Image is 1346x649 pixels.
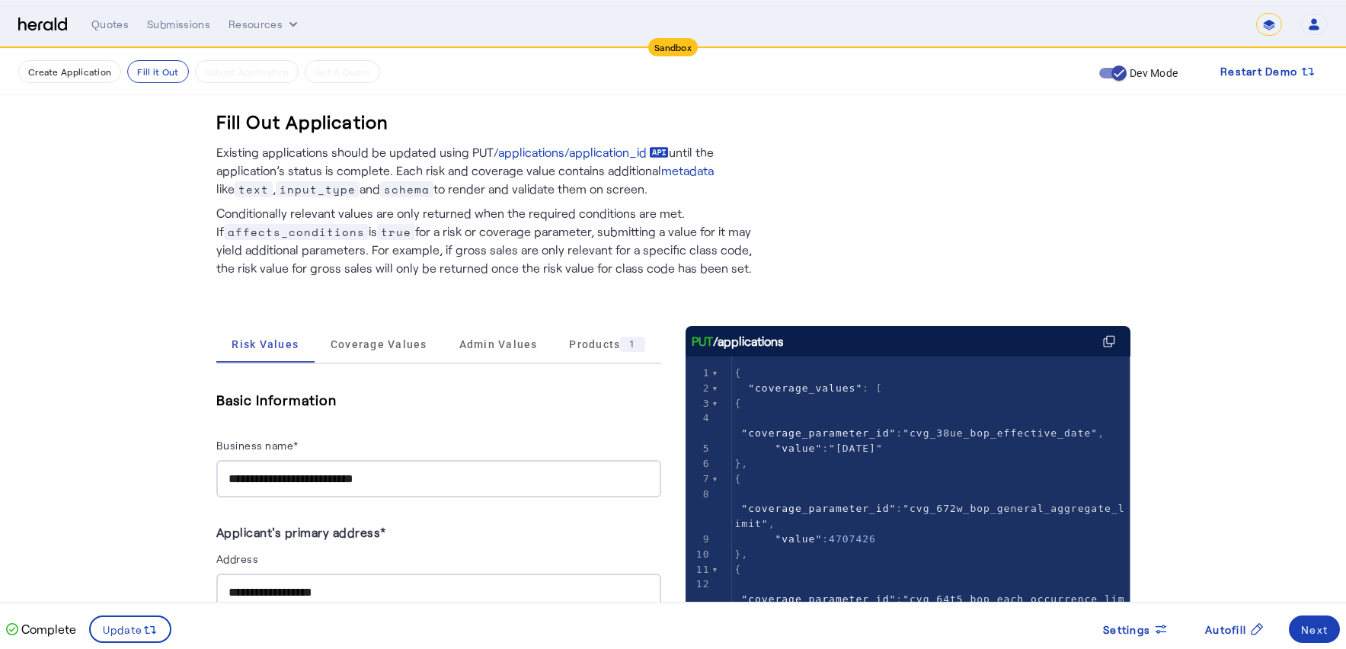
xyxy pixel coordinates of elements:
h5: Basic Information [216,388,661,411]
span: : [735,443,883,454]
span: Settings [1103,622,1150,638]
div: Next [1301,622,1328,638]
a: /applications/application_id [494,143,669,161]
span: : [735,533,876,545]
button: Fill it Out [127,60,188,83]
span: "coverage_parameter_id" [741,427,896,439]
img: Herald Logo [18,18,67,32]
span: text [235,181,273,197]
div: 10 [686,547,712,562]
button: Get A Quote [305,60,380,83]
span: 4707426 [829,533,876,545]
span: "value" [775,443,822,454]
span: "value" [775,533,822,545]
span: Autofill [1205,622,1246,638]
span: "cvg_672w_bop_general_aggregate_limit" [735,503,1125,529]
div: 11 [686,562,712,577]
button: Create Application [18,60,121,83]
span: "cvg_38ue_bop_effective_date" [903,427,1098,439]
span: Admin Values [459,339,538,350]
label: Address [216,552,259,565]
span: Restart Demo [1220,62,1297,81]
span: schema [380,181,433,197]
span: "coverage_values" [748,382,862,394]
span: true [377,224,415,240]
button: Next [1289,615,1340,643]
div: 7 [686,472,712,487]
div: 3 [686,396,712,411]
span: "coverage_parameter_id" [741,503,896,514]
h3: Fill Out Application [216,110,389,134]
p: Complete [18,620,76,638]
button: Restart Demo [1208,58,1328,85]
span: affects_conditions [224,224,369,240]
button: Submit Application [195,60,299,83]
div: 6 [686,456,712,472]
label: Applicant's primary address* [216,525,386,539]
span: : , [735,412,1105,439]
span: Products [569,337,644,352]
div: Submissions [147,17,210,32]
div: 12 [686,577,712,592]
span: : [ [735,382,883,394]
span: "[DATE]" [829,443,883,454]
span: }, [735,458,749,469]
span: PUT [692,332,713,350]
div: 4 [686,411,712,426]
span: Coverage Values [331,339,427,350]
div: 1 [686,366,712,381]
span: }, [735,548,749,560]
span: { [735,398,742,409]
span: Update [103,622,143,638]
span: : , [735,488,1125,530]
span: Risk Values [232,339,299,350]
a: metadata [661,161,714,180]
span: "cvg_64t5_bop_each_occurrence_limit" [735,593,1125,620]
button: Settings [1091,615,1181,643]
span: { [735,564,742,575]
span: { [735,473,742,484]
div: Sandbox [648,38,698,56]
p: Conditionally relevant values are only returned when the required conditions are met. If is for a... [216,198,765,277]
div: Quotes [91,17,129,32]
button: Resources dropdown menu [229,17,301,32]
button: Autofill [1193,615,1277,643]
span: "coverage_parameter_id" [741,593,896,605]
label: Dev Mode [1127,66,1178,81]
label: Business name* [216,439,299,452]
div: 1 [620,337,644,352]
div: 8 [686,487,712,502]
span: input_type [276,181,360,197]
span: : , [735,578,1125,620]
span: { [735,367,742,379]
button: Update [89,615,172,643]
div: 2 [686,381,712,396]
div: 9 [686,532,712,547]
p: Existing applications should be updated using PUT until the application’s status is complete. Eac... [216,143,765,198]
div: /applications [692,332,784,350]
div: 5 [686,441,712,456]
